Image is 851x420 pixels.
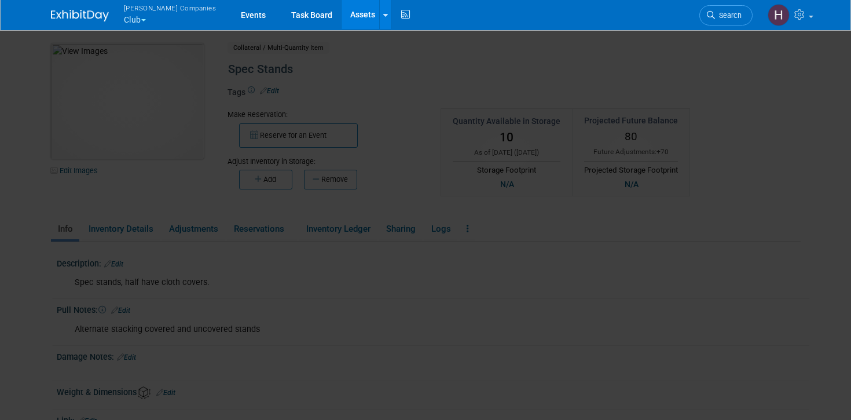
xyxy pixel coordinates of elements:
span: 1 [12,36,17,48]
a: Search [699,5,753,25]
button: Close gallery [822,29,851,56]
span: 1 [21,36,27,48]
img: Spec Stands [324,207,527,216]
span: Search [715,11,742,20]
img: ExhibitDay [51,10,109,21]
span: [PERSON_NAME] Companies [124,2,217,14]
img: Hannah Rucker [768,4,790,26]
